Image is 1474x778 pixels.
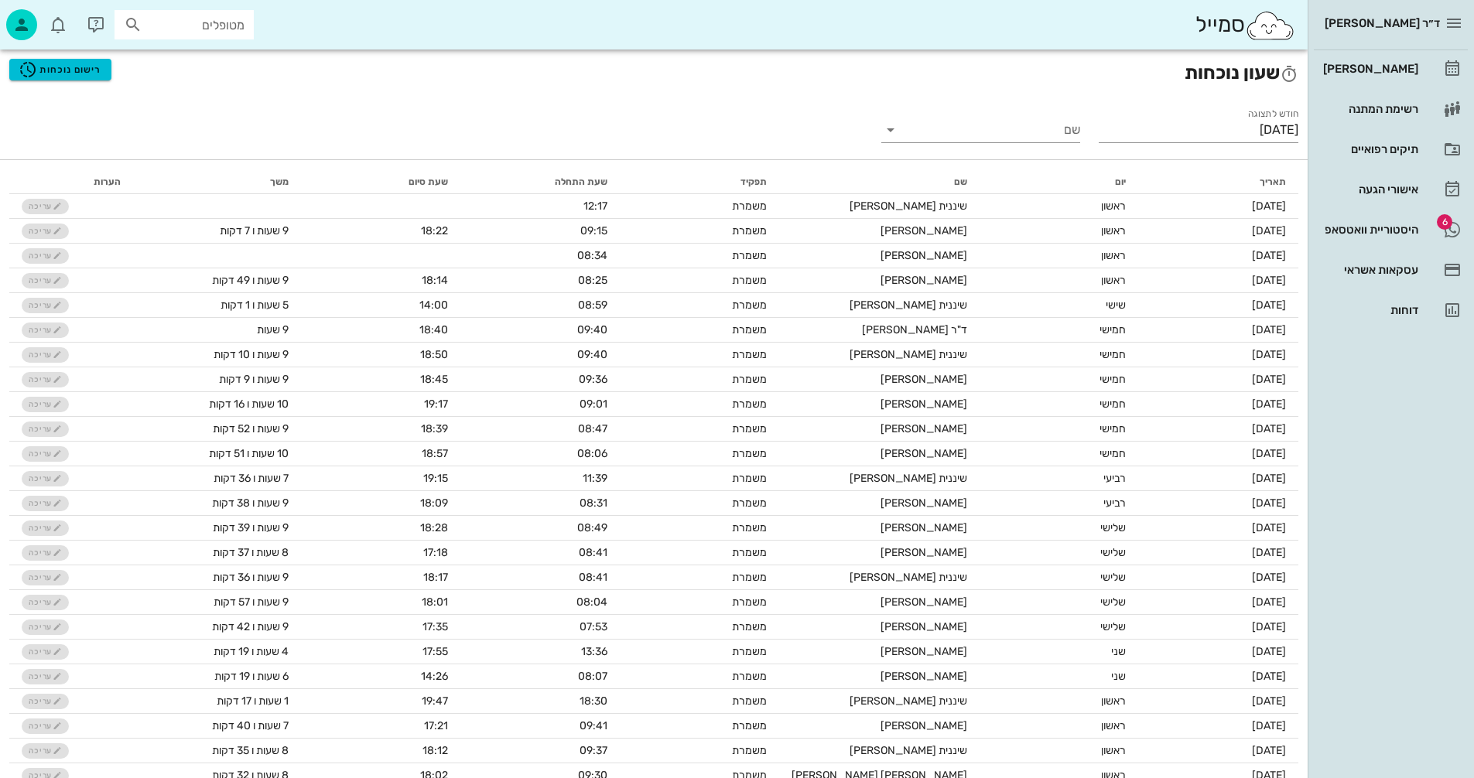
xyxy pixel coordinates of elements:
span: 18:40 [419,323,448,336]
a: דוחות [1314,292,1468,329]
span: רביעי [1103,472,1126,485]
span: שיננית [PERSON_NAME] [850,348,967,361]
span: 18:22 [421,224,448,237]
span: 09:40 [577,348,607,361]
span: 08:25 [578,274,607,287]
span: שישי [1106,299,1126,312]
span: 08:06 [577,447,607,460]
span: 14:26 [421,670,448,683]
span: 13:36 [581,645,607,658]
div: רשימת המתנה [1320,103,1418,115]
span: רישום נוכחות [19,60,101,79]
span: [PERSON_NAME] [881,719,967,732]
span: ראשון [1101,719,1126,732]
span: [PERSON_NAME] [881,521,967,534]
span: חמישי [1100,398,1126,411]
span: [PERSON_NAME] [881,422,967,435]
span: שעת סיום [409,176,448,187]
span: 9 שעות ו 57 דקות [214,595,289,609]
a: עסקאות אשראי [1314,251,1468,288]
span: [DATE] [1252,299,1286,312]
span: [PERSON_NAME] [881,373,967,386]
span: שני [1111,645,1126,658]
span: שיננית [PERSON_NAME] [850,200,967,213]
span: [DATE] [1252,472,1286,485]
span: 8 שעות ו 37 דקות [213,546,289,559]
span: 5 שעות ו 1 דקות [221,299,289,312]
span: [PERSON_NAME] [881,670,967,683]
span: ד"ר [PERSON_NAME] [862,323,967,336]
span: 08:31 [580,496,607,510]
th: שעת התחלה [460,169,620,194]
span: 9 שעות [257,323,289,336]
span: שיננית [PERSON_NAME] [850,744,967,757]
span: שלישי [1100,521,1126,534]
div: תיקים רפואיים [1320,143,1418,155]
span: 08:07 [578,670,607,683]
span: 9 שעות ו 9 דקות [219,373,289,386]
div: היסטוריית וואטסאפ [1320,224,1418,236]
td: משמרת [620,343,780,367]
span: שיננית [PERSON_NAME] [850,299,967,312]
th: שעת סיום [301,169,460,194]
span: [DATE] [1252,645,1286,658]
span: שלישי [1100,620,1126,633]
span: [DATE] [1252,447,1286,460]
span: 12:17 [583,200,607,213]
span: תאריך [1260,176,1286,187]
span: [DATE] [1252,620,1286,633]
span: [DATE] [1252,496,1286,510]
span: 18:39 [421,422,448,435]
span: ראשון [1101,274,1126,287]
span: [DATE] [1252,546,1286,559]
span: [PERSON_NAME] [881,224,967,237]
span: 18:45 [420,373,448,386]
span: יום [1115,176,1126,187]
span: חמישי [1100,373,1126,386]
span: 08:49 [577,521,607,534]
div: דוחות [1320,304,1418,316]
td: משמרת [620,293,780,318]
span: 18:01 [422,595,448,609]
span: [PERSON_NAME] [881,496,967,510]
span: [DATE] [1252,719,1286,732]
span: ד״ר [PERSON_NAME] [1325,16,1440,30]
span: ראשון [1101,249,1126,262]
span: ראשון [1101,200,1126,213]
td: משמרת [620,392,780,417]
span: 09:01 [580,398,607,411]
span: 18:30 [580,694,607,708]
span: [DATE] [1252,422,1286,435]
td: משמרת [620,244,780,268]
span: 7 שעות ו 40 דקות [212,719,289,732]
span: 9 שעות ו 38 דקות [212,496,289,510]
span: 08:04 [576,595,607,609]
span: תג [1437,214,1452,230]
span: 08:47 [578,422,607,435]
button: רישום נוכחות [9,59,111,80]
span: 19:15 [423,472,448,485]
span: 09:15 [580,224,607,237]
th: שם: לא ממוין. לחץ למיון לפי סדר עולה. הפעל למיון עולה. [779,169,980,194]
span: [PERSON_NAME] [881,398,967,411]
span: [DATE] [1252,373,1286,386]
span: 19:17 [424,398,448,411]
span: שני [1111,670,1126,683]
span: [DATE] [1252,670,1286,683]
span: שלישי [1100,595,1126,609]
span: 9 שעות ו 36 דקות [213,571,289,584]
span: 08:41 [579,546,607,559]
a: אישורי הגעה [1314,171,1468,208]
span: שיננית [PERSON_NAME] [850,571,967,584]
span: 9 שעות ו 39 דקות [213,521,289,534]
span: 6 שעות ו 19 דקות [214,670,289,683]
span: 08:59 [578,299,607,312]
a: רשימת המתנה [1314,90,1468,128]
span: תג [46,12,55,22]
span: [DATE] [1252,694,1286,708]
span: 11:39 [583,472,607,485]
span: ראשון [1101,694,1126,708]
span: שעת התחלה [555,176,607,187]
span: תפקיד [740,176,767,187]
label: חודש לתצוגה [1248,108,1298,120]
